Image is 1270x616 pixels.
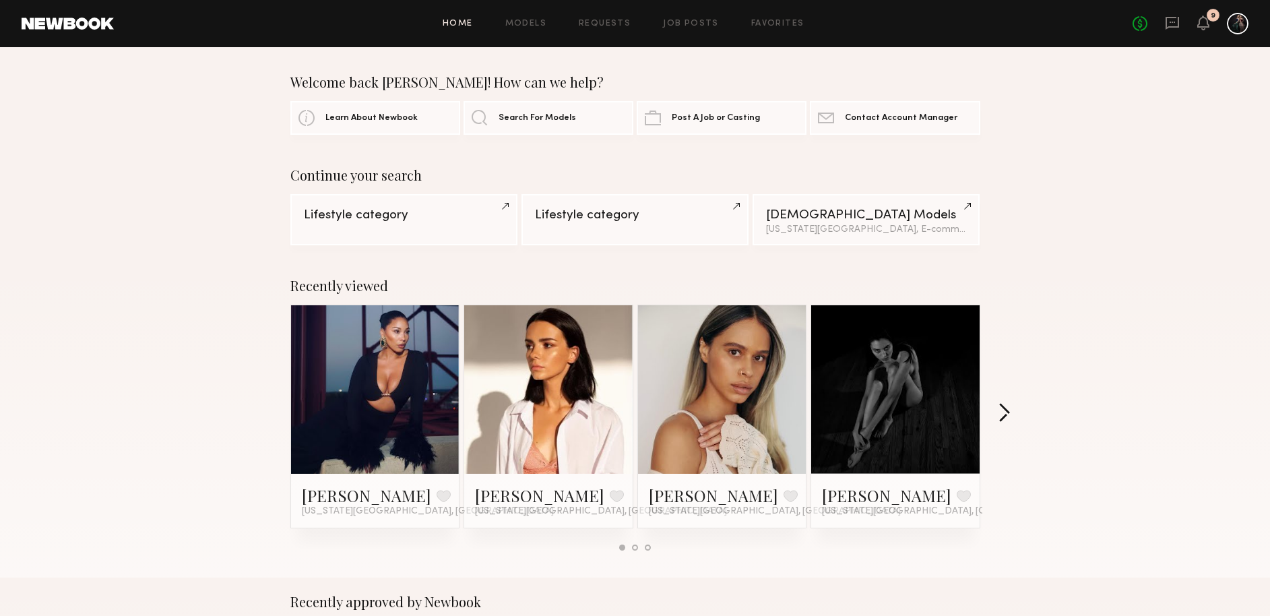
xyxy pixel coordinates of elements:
[753,194,980,245] a: [DEMOGRAPHIC_DATA] Models[US_STATE][GEOGRAPHIC_DATA], E-comm category
[822,506,1074,517] span: [US_STATE][GEOGRAPHIC_DATA], [GEOGRAPHIC_DATA]
[535,209,735,222] div: Lifestyle category
[1211,12,1215,20] div: 9
[290,101,460,135] a: Learn About Newbook
[290,594,980,610] div: Recently approved by Newbook
[663,20,719,28] a: Job Posts
[304,209,504,222] div: Lifestyle category
[505,20,546,28] a: Models
[822,485,951,506] a: [PERSON_NAME]
[302,506,554,517] span: [US_STATE][GEOGRAPHIC_DATA], [GEOGRAPHIC_DATA]
[672,114,760,123] span: Post A Job or Casting
[845,114,957,123] span: Contact Account Manager
[443,20,473,28] a: Home
[325,114,418,123] span: Learn About Newbook
[464,101,633,135] a: Search For Models
[290,194,517,245] a: Lifestyle category
[475,485,604,506] a: [PERSON_NAME]
[637,101,806,135] a: Post A Job or Casting
[751,20,804,28] a: Favorites
[766,209,966,222] div: [DEMOGRAPHIC_DATA] Models
[290,167,980,183] div: Continue your search
[302,485,431,506] a: [PERSON_NAME]
[579,20,631,28] a: Requests
[810,101,980,135] a: Contact Account Manager
[766,225,966,235] div: [US_STATE][GEOGRAPHIC_DATA], E-comm category
[521,194,749,245] a: Lifestyle category
[649,485,778,506] a: [PERSON_NAME]
[475,506,727,517] span: [US_STATE][GEOGRAPHIC_DATA], [GEOGRAPHIC_DATA]
[290,278,980,294] div: Recently viewed
[499,114,576,123] span: Search For Models
[290,74,980,90] div: Welcome back [PERSON_NAME]! How can we help?
[649,506,901,517] span: [US_STATE][GEOGRAPHIC_DATA], [GEOGRAPHIC_DATA]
